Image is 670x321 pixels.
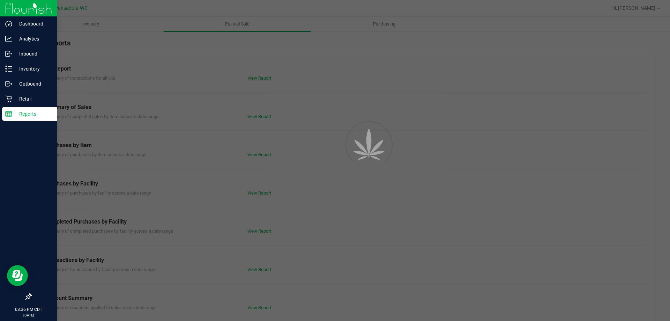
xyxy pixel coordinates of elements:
p: Inbound [12,50,54,58]
inline-svg: Reports [5,110,12,117]
iframe: Resource center [7,265,28,286]
inline-svg: Analytics [5,35,12,42]
p: Analytics [12,35,54,43]
inline-svg: Retail [5,95,12,102]
inline-svg: Inventory [5,65,12,72]
p: Reports [12,110,54,118]
p: Outbound [12,80,54,88]
p: [DATE] [3,313,54,318]
inline-svg: Inbound [5,50,12,57]
p: Inventory [12,65,54,73]
p: Retail [12,95,54,103]
inline-svg: Outbound [5,80,12,87]
p: 08:36 PM CDT [3,306,54,313]
p: Dashboard [12,20,54,28]
inline-svg: Dashboard [5,20,12,27]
